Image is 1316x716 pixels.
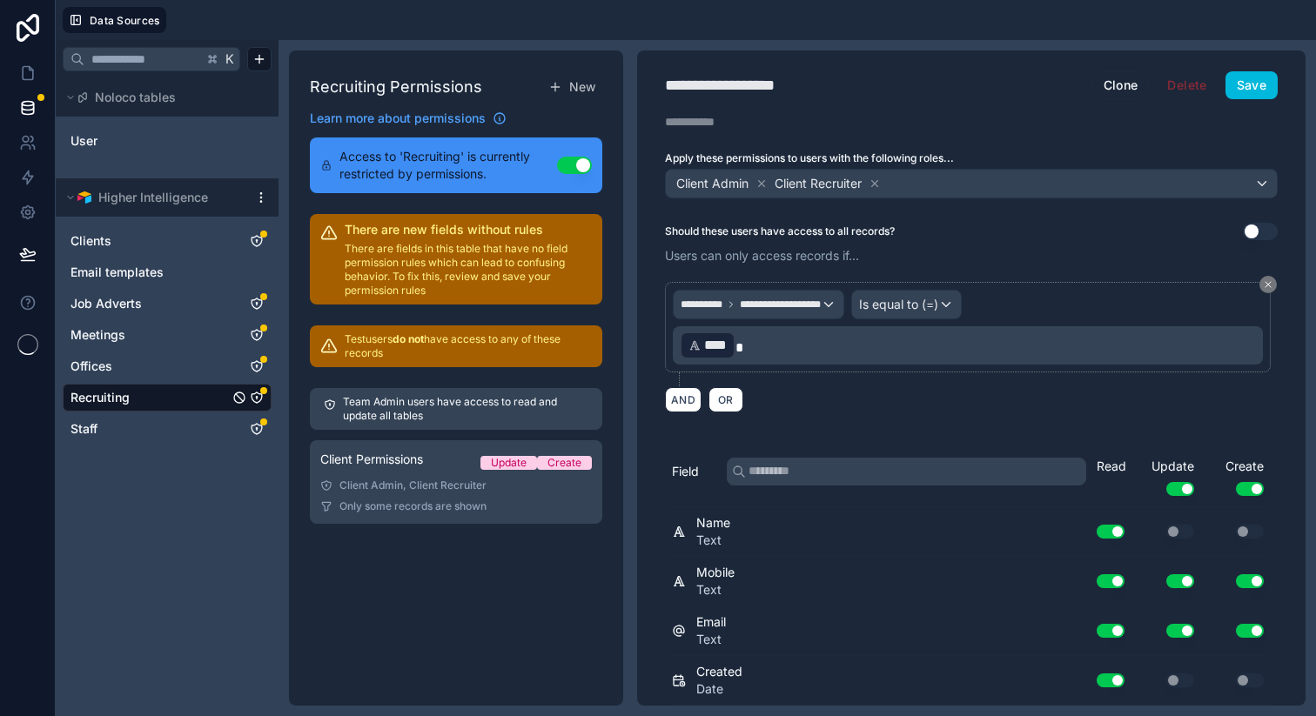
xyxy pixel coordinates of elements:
div: Email templates [63,258,272,286]
button: OR [708,387,743,412]
a: Learn more about permissions [310,110,507,127]
a: Offices [70,358,229,375]
span: Field [672,463,699,480]
span: Client Permissions [320,451,423,468]
label: Apply these permissions to users with the following roles... [665,151,1278,165]
span: Recruiting [70,389,130,406]
span: Text [696,581,735,599]
span: Text [696,631,726,648]
span: Name [696,514,730,532]
button: Is equal to (=) [851,290,962,319]
div: Job Adverts [63,290,272,318]
button: Noloco tables [63,85,261,110]
p: There are fields in this table that have no field permission rules which can lead to confusing be... [345,242,592,298]
span: Learn more about permissions [310,110,486,127]
span: K [224,53,236,65]
p: Test users have access to any of these records [345,332,592,360]
div: Create [1201,458,1271,496]
a: Meetings [70,326,229,344]
a: Recruiting [70,389,229,406]
p: Team Admin users have access to read and update all tables [343,395,588,423]
div: User [63,127,272,155]
span: User [70,132,97,150]
div: Update [1131,458,1201,496]
a: Staff [70,420,229,438]
img: Airtable Logo [77,191,91,204]
a: Job Adverts [70,295,229,312]
span: Clients [70,232,111,250]
p: Users can only access records if... [665,247,1278,264]
div: Offices [63,352,272,380]
div: Staff [63,415,272,443]
span: New [569,78,595,96]
span: Meetings [70,326,125,344]
h2: There are new fields without rules [345,221,592,238]
button: AND [665,387,702,412]
div: Meetings [63,321,272,349]
h1: Recruiting Permissions [310,75,482,99]
button: Save [1225,71,1278,99]
button: Data Sources [63,7,166,33]
span: Access to 'Recruiting' is currently restricted by permissions. [339,148,557,183]
a: Client PermissionsUpdateCreateClient Admin, Client RecruiterOnly some records are shown [310,440,602,524]
span: Text [696,532,730,549]
span: Client Admin [676,175,749,192]
span: Data Sources [90,14,160,27]
span: Job Adverts [70,295,142,312]
div: Update [491,456,527,470]
button: Clone [1092,71,1150,99]
span: Only some records are shown [339,499,487,513]
span: OR [715,393,737,406]
span: Date [696,680,742,698]
span: Is equal to (=) [859,296,938,313]
strong: do not [393,332,424,345]
div: Client Admin, Client Recruiter [320,478,592,492]
div: Read [1097,458,1131,475]
a: User [70,132,211,150]
button: Client AdminClient Recruiter [665,169,1278,198]
span: Offices [70,358,112,375]
span: Created [696,663,742,680]
a: Clients [70,232,229,250]
span: Mobile [696,564,735,581]
button: New [541,71,602,103]
span: Email templates [70,264,164,281]
div: Recruiting [63,384,272,412]
div: Clients [63,227,272,255]
span: Email [696,613,726,631]
div: Create [547,456,581,470]
button: Airtable LogoHigher Intelligence [63,185,247,210]
span: Higher Intelligence [98,189,208,206]
span: Staff [70,420,97,438]
span: Noloco tables [95,89,176,106]
span: Client Recruiter [775,175,862,192]
label: Should these users have access to all records? [665,224,895,238]
a: Email templates [70,264,229,281]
